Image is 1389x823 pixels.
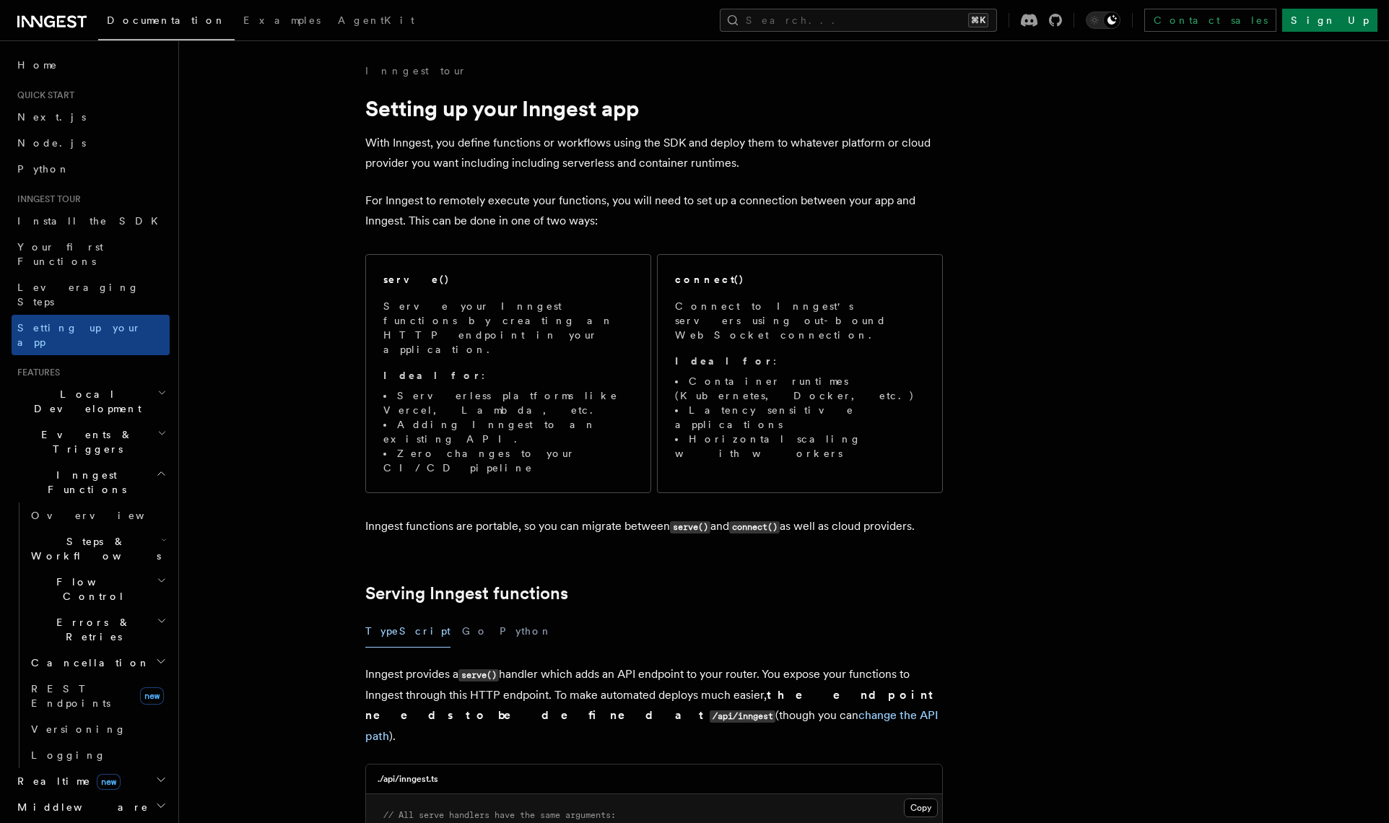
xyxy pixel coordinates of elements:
a: Contact sales [1144,9,1276,32]
a: Leveraging Steps [12,274,170,315]
button: Cancellation [25,650,170,676]
kbd: ⌘K [968,13,988,27]
span: Local Development [12,387,157,416]
p: Inngest functions are portable, so you can migrate between and as well as cloud providers. [365,516,943,537]
a: Serving Inngest functions [365,583,568,604]
button: Python [500,615,552,648]
li: Adding Inngest to an existing API. [383,417,633,446]
p: : [675,354,925,368]
span: Features [12,367,60,378]
a: Overview [25,502,170,528]
span: Leveraging Steps [17,282,139,308]
span: Python [17,163,70,175]
h1: Setting up your Inngest app [365,95,943,121]
span: Inngest Functions [12,468,156,497]
a: Documentation [98,4,235,40]
strong: Ideal for [675,355,773,367]
li: Container runtimes (Kubernetes, Docker, etc.) [675,374,925,403]
span: REST Endpoints [31,683,110,709]
span: Overview [31,510,180,521]
button: Toggle dark mode [1086,12,1120,29]
a: Home [12,52,170,78]
span: Next.js [17,111,86,123]
a: Logging [25,742,170,768]
code: serve() [458,669,499,682]
span: // All serve handlers have the same arguments: [383,810,616,820]
a: REST Endpointsnew [25,676,170,716]
a: Next.js [12,104,170,130]
span: new [140,687,164,705]
span: Home [17,58,58,72]
li: Horizontal scaling with workers [675,432,925,461]
span: Errors & Retries [25,615,157,644]
span: AgentKit [338,14,414,26]
p: With Inngest, you define functions or workflows using the SDK and deploy them to whatever platfor... [365,133,943,173]
button: Flow Control [25,569,170,609]
li: Serverless platforms like Vercel, Lambda, etc. [383,388,633,417]
span: Setting up your app [17,322,141,348]
a: serve()Serve your Inngest functions by creating an HTTP endpoint in your application.Ideal for:Se... [365,254,651,493]
p: For Inngest to remotely execute your functions, you will need to set up a connection between your... [365,191,943,231]
span: Steps & Workflows [25,534,161,563]
span: Middleware [12,800,149,814]
p: Inngest provides a handler which adds an API endpoint to your router. You expose your functions t... [365,664,943,746]
button: Middleware [12,794,170,820]
a: connect()Connect to Inngest's servers using out-bound WebSocket connection.Ideal for:Container ru... [657,254,943,493]
li: Zero changes to your CI/CD pipeline [383,446,633,475]
span: Documentation [107,14,226,26]
button: Inngest Functions [12,462,170,502]
button: Go [462,615,488,648]
a: AgentKit [329,4,423,39]
span: Your first Functions [17,241,103,267]
a: Inngest tour [365,64,466,78]
a: Python [12,156,170,182]
span: Quick start [12,90,74,101]
button: Realtimenew [12,768,170,794]
p: Connect to Inngest's servers using out-bound WebSocket connection. [675,299,925,342]
li: Latency sensitive applications [675,403,925,432]
h3: ./api/inngest.ts [378,773,438,785]
span: new [97,774,121,790]
span: Inngest tour [12,193,81,205]
span: Cancellation [25,656,150,670]
strong: Ideal for [383,370,482,381]
span: Examples [243,14,321,26]
code: connect() [729,521,780,534]
button: TypeScript [365,615,450,648]
a: Install the SDK [12,208,170,234]
a: Versioning [25,716,170,742]
button: Local Development [12,381,170,422]
button: Errors & Retries [25,609,170,650]
a: Your first Functions [12,234,170,274]
h2: serve() [383,272,450,287]
span: Install the SDK [17,215,167,227]
span: Realtime [12,774,121,788]
a: Examples [235,4,329,39]
a: Setting up your app [12,315,170,355]
span: Node.js [17,137,86,149]
button: Events & Triggers [12,422,170,462]
p: : [383,368,633,383]
div: Inngest Functions [12,502,170,768]
a: Sign Up [1282,9,1377,32]
button: Steps & Workflows [25,528,170,569]
button: Copy [904,798,938,817]
span: Logging [31,749,106,761]
a: Node.js [12,130,170,156]
span: Events & Triggers [12,427,157,456]
p: Serve your Inngest functions by creating an HTTP endpoint in your application. [383,299,633,357]
code: serve() [670,521,710,534]
code: /api/inngest [710,710,775,723]
button: Search...⌘K [720,9,997,32]
h2: connect() [675,272,744,287]
span: Flow Control [25,575,157,604]
span: Versioning [31,723,126,735]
